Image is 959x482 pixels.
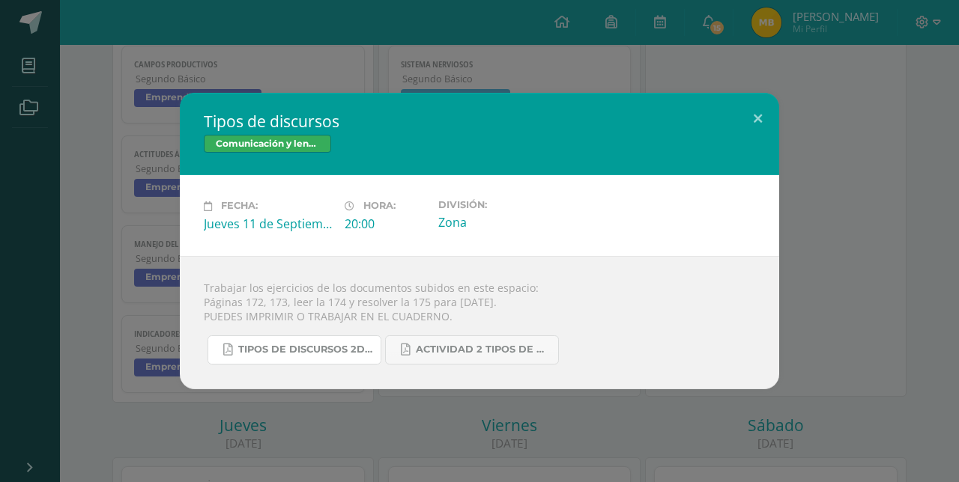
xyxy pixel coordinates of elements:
span: Tipos de discursos 2do. Bás..pdf [238,344,373,356]
a: Tipos de discursos 2do. Bás..pdf [208,335,381,364]
label: División: [438,199,567,210]
span: Comunicación y lenguaje [204,135,331,153]
div: Jueves 11 de Septiembre [204,216,333,232]
div: 20:00 [345,216,426,232]
div: Zona [438,214,567,231]
div: Trabajar los ejercicios de los documentos subidos en este espacio: Páginas 172, 173, leer la 174 ... [180,256,779,389]
h2: Tipos de discursos [204,111,755,132]
span: Hora: [363,201,396,212]
button: Close (Esc) [736,93,779,144]
a: Actividad 2 tipos de discursos.pdf [385,335,559,364]
span: Fecha: [221,201,258,212]
span: Actividad 2 tipos de discursos.pdf [416,344,551,356]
